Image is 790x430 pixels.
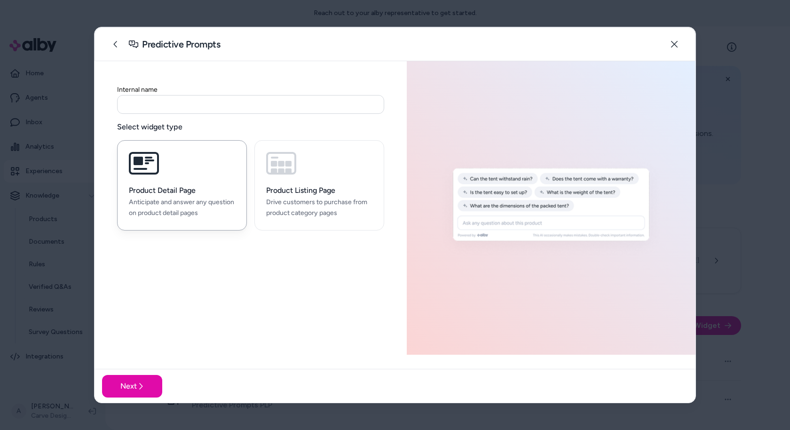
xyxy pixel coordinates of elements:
label: Internal name [117,86,158,94]
img: Automatically generate a unique FAQ for products or categories [412,159,690,257]
h2: Predictive Prompts [142,38,220,51]
h3: Product Listing Page [266,186,372,195]
p: Anticipate and answer any question on product detail pages [129,197,235,219]
button: Product Listing PageDrive customers to purchase from product category pages [254,140,384,231]
button: Next [102,375,162,398]
h3: Product Detail Page [129,186,235,195]
label: Select widget type [117,121,384,133]
p: Drive customers to purchase from product category pages [266,197,372,219]
button: Product Detail PageAnticipate and answer any question on product detail pages [117,140,247,231]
